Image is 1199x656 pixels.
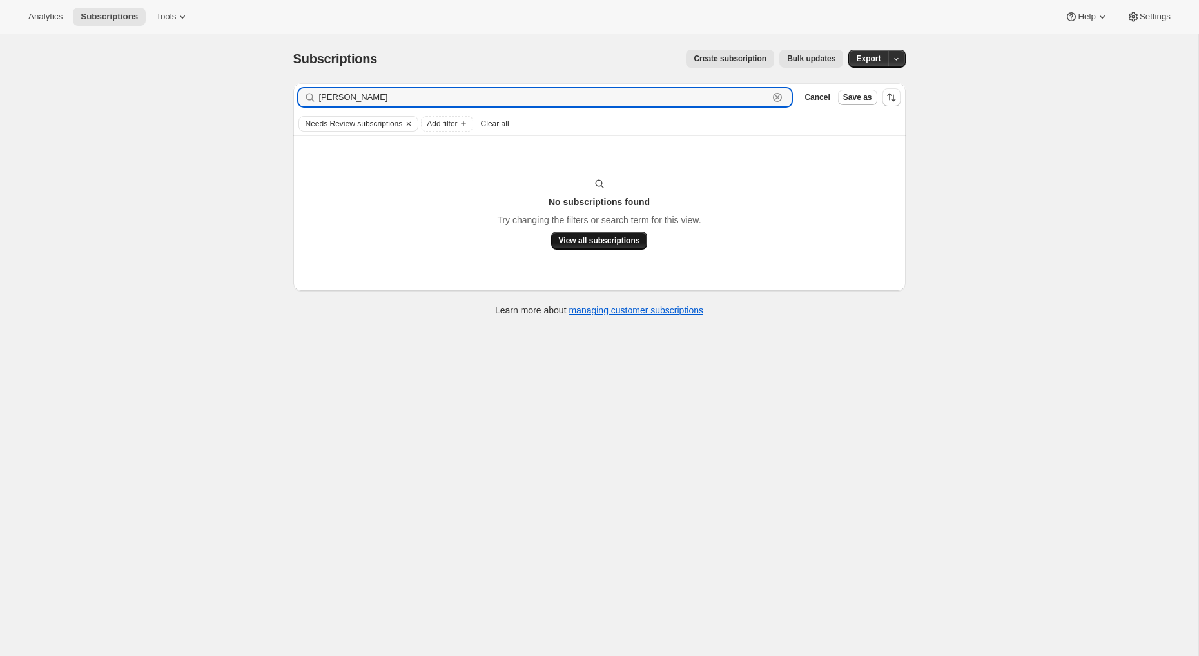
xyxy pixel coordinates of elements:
span: Bulk updates [787,54,835,64]
button: Help [1057,8,1116,26]
h3: No subscriptions found [549,195,650,208]
span: Needs Review subscriptions [306,119,403,129]
button: Subscriptions [73,8,146,26]
span: Save as [843,92,872,103]
button: View all subscriptions [551,232,648,250]
button: Save as [838,90,877,105]
button: Settings [1119,8,1178,26]
a: managing customer subscriptions [569,305,703,315]
span: Cancel [804,92,830,103]
button: Clear [402,117,415,131]
button: Sort the results [882,88,901,106]
button: Bulk updates [779,50,843,68]
button: Clear all [476,116,514,132]
span: Analytics [28,12,63,22]
input: Filter subscribers [319,88,769,106]
span: Help [1078,12,1095,22]
p: Learn more about [495,304,703,317]
span: Settings [1140,12,1171,22]
button: Analytics [21,8,70,26]
span: Export [856,54,881,64]
button: Create subscription [686,50,774,68]
button: Needs Review subscriptions [299,117,403,131]
button: Clear [771,91,784,104]
p: Try changing the filters or search term for this view. [497,214,701,226]
span: Subscriptions [81,12,138,22]
span: Subscriptions [293,52,378,66]
span: Add filter [427,119,457,129]
span: Clear all [481,119,509,129]
span: Tools [156,12,176,22]
button: Add filter [421,116,473,132]
button: Cancel [799,90,835,105]
span: View all subscriptions [559,235,640,246]
button: Tools [148,8,197,26]
span: Create subscription [694,54,766,64]
button: Export [848,50,888,68]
